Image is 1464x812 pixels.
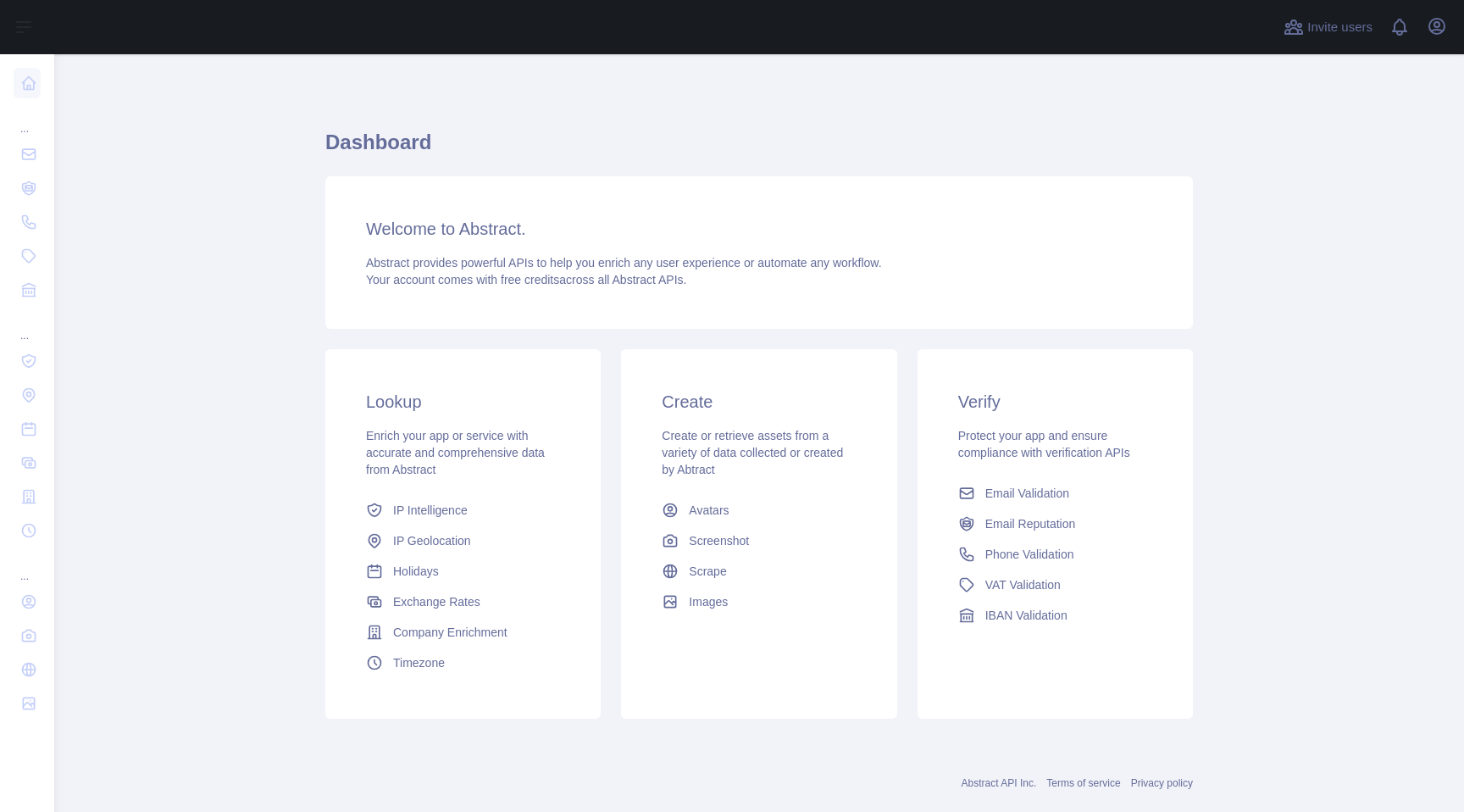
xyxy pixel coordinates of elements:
[655,587,862,617] a: Images
[393,563,439,580] span: Holidays
[689,502,729,519] span: Avatars
[359,495,567,526] a: IP Intelligence
[951,478,1159,509] a: Email Validation
[393,654,445,671] span: Timezone
[985,546,1074,563] span: Phone Validation
[359,526,567,556] a: IP Geolocation
[655,526,862,556] a: Screenshot
[655,556,862,587] a: Scrape
[1131,777,1193,789] a: Privacy policy
[958,429,1130,459] span: Protect your app and ensure compliance with verification APIs
[359,648,567,678] a: Timezone
[662,429,843,476] span: Create or retrieve assets from a variety of data collected or created by Abtract
[662,390,856,414] h3: Create
[14,549,41,583] div: ...
[1046,777,1120,789] a: Terms of service
[951,570,1159,600] a: VAT Validation
[359,556,567,587] a: Holidays
[366,256,882,270] span: Abstract provides powerful APIs to help you enrich any user experience or automate any workflow.
[985,485,1069,502] span: Email Validation
[366,217,1152,241] h3: Welcome to Abstract.
[359,587,567,617] a: Exchange Rates
[1280,14,1376,41] button: Invite users
[393,502,468,519] span: IP Intelligence
[501,273,559,286] span: free credits
[366,429,545,476] span: Enrich your app or service with accurate and comprehensive data from Abstract
[985,515,1076,532] span: Email Reputation
[951,539,1159,570] a: Phone Validation
[689,593,728,610] span: Images
[393,624,507,641] span: Company Enrichment
[393,593,480,610] span: Exchange Rates
[985,576,1061,593] span: VAT Validation
[655,495,862,526] a: Avatars
[14,102,41,136] div: ...
[962,777,1037,789] a: Abstract API Inc.
[1307,18,1372,37] span: Invite users
[951,600,1159,631] a: IBAN Validation
[393,532,471,549] span: IP Geolocation
[958,390,1152,414] h3: Verify
[14,309,41,342] div: ...
[951,509,1159,539] a: Email Reputation
[325,129,1193,170] h1: Dashboard
[359,617,567,648] a: Company Enrichment
[689,563,726,580] span: Scrape
[366,273,686,286] span: Your account comes with across all Abstract APIs.
[985,607,1067,624] span: IBAN Validation
[366,390,560,414] h3: Lookup
[689,532,749,549] span: Screenshot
